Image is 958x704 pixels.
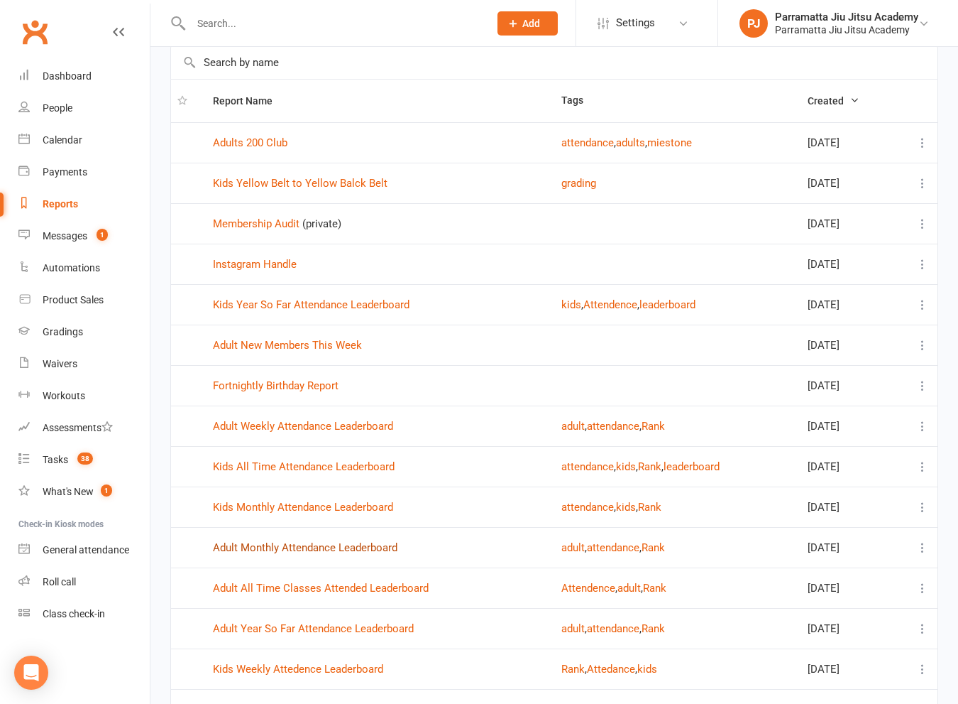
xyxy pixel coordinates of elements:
[555,80,801,122] th: Tags
[775,11,918,23] div: Parramatta Jiu Jitsu Academy
[171,46,937,79] input: Search by name
[18,412,150,444] a: Assessments
[43,608,105,619] div: Class check-in
[739,9,768,38] div: PJ
[18,220,150,252] a: Messages 1
[561,134,614,151] button: attendance
[616,458,636,475] button: kids
[642,418,665,435] button: Rank
[647,134,692,151] button: miestone
[18,316,150,348] a: Gradings
[642,539,665,556] button: Rank
[18,348,150,380] a: Waivers
[639,541,642,554] span: ,
[561,620,585,637] button: adult
[18,534,150,566] a: General attendance kiosk mode
[801,608,894,649] td: [DATE]
[18,598,150,630] a: Class kiosk mode
[661,460,664,473] span: ,
[639,622,642,635] span: ,
[497,11,558,36] button: Add
[18,156,150,188] a: Payments
[616,499,636,516] button: kids
[635,663,637,676] span: ,
[213,258,297,271] a: Instagram Handle
[43,358,77,369] div: Waivers
[801,122,894,163] td: [DATE]
[43,422,113,433] div: Assessments
[639,420,642,433] span: ,
[77,453,93,465] span: 38
[561,580,615,597] button: Attendence
[641,582,643,595] span: ,
[801,527,894,568] td: [DATE]
[213,622,414,635] a: Adult Year So Far Attendance Leaderboard
[43,198,78,210] div: Reports
[17,14,53,50] a: Clubworx
[801,163,894,203] td: [DATE]
[638,499,661,516] button: Rank
[801,568,894,608] td: [DATE]
[43,134,82,146] div: Calendar
[43,544,129,556] div: General attendance
[585,663,587,676] span: ,
[561,175,596,192] button: grading
[43,166,87,178] div: Payments
[561,661,585,678] button: Rank
[43,294,104,305] div: Product Sales
[801,365,894,406] td: [DATE]
[581,298,583,311] span: ,
[801,649,894,689] td: [DATE]
[616,134,645,151] button: adults
[639,296,695,313] button: leaderboard
[18,380,150,412] a: Workouts
[587,620,639,637] button: attendance
[585,420,587,433] span: ,
[801,244,894,284] td: [DATE]
[213,582,429,595] a: Adult All Time Classes Attended Leaderboard
[617,580,641,597] button: adult
[101,484,112,497] span: 1
[213,379,338,392] a: Fortnightly Birthday Report
[587,661,635,678] button: Attedance
[43,70,92,82] div: Dashboard
[643,580,666,597] button: Rank
[585,541,587,554] span: ,
[664,458,720,475] button: leaderboard
[43,390,85,401] div: Workouts
[213,460,395,473] a: Kids All Time Attendance Leaderboard
[18,566,150,598] a: Roll call
[213,501,393,514] a: Kids Monthly Attendance Leaderboard
[213,663,383,676] a: Kids Weekly Attedence Leaderboard
[801,487,894,527] td: [DATE]
[587,418,639,435] button: attendance
[801,446,894,487] td: [DATE]
[583,296,637,313] button: Attendence
[43,576,76,587] div: Roll call
[614,501,616,514] span: ,
[18,124,150,156] a: Calendar
[587,539,639,556] button: attendance
[616,7,655,39] span: Settings
[808,92,859,109] button: Created
[561,418,585,435] button: adult
[187,13,479,33] input: Search...
[18,188,150,220] a: Reports
[213,177,387,190] a: Kids Yellow Belt to Yellow Balck Belt
[213,136,287,149] a: Adults 200 Club
[561,499,614,516] button: attendance
[302,217,341,230] span: (private)
[213,217,299,230] a: Membership Audit
[213,339,362,352] a: Adult New Members This Week
[775,23,918,36] div: Parramatta Jiu Jitsu Academy
[18,476,150,508] a: What's New1
[18,252,150,284] a: Automations
[561,458,614,475] button: attendance
[614,136,616,149] span: ,
[636,460,638,473] span: ,
[561,296,581,313] button: kids
[638,458,661,475] button: Rank
[213,298,409,311] a: Kids Year So Far Attendance Leaderboard
[801,203,894,244] td: [DATE]
[615,582,617,595] span: ,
